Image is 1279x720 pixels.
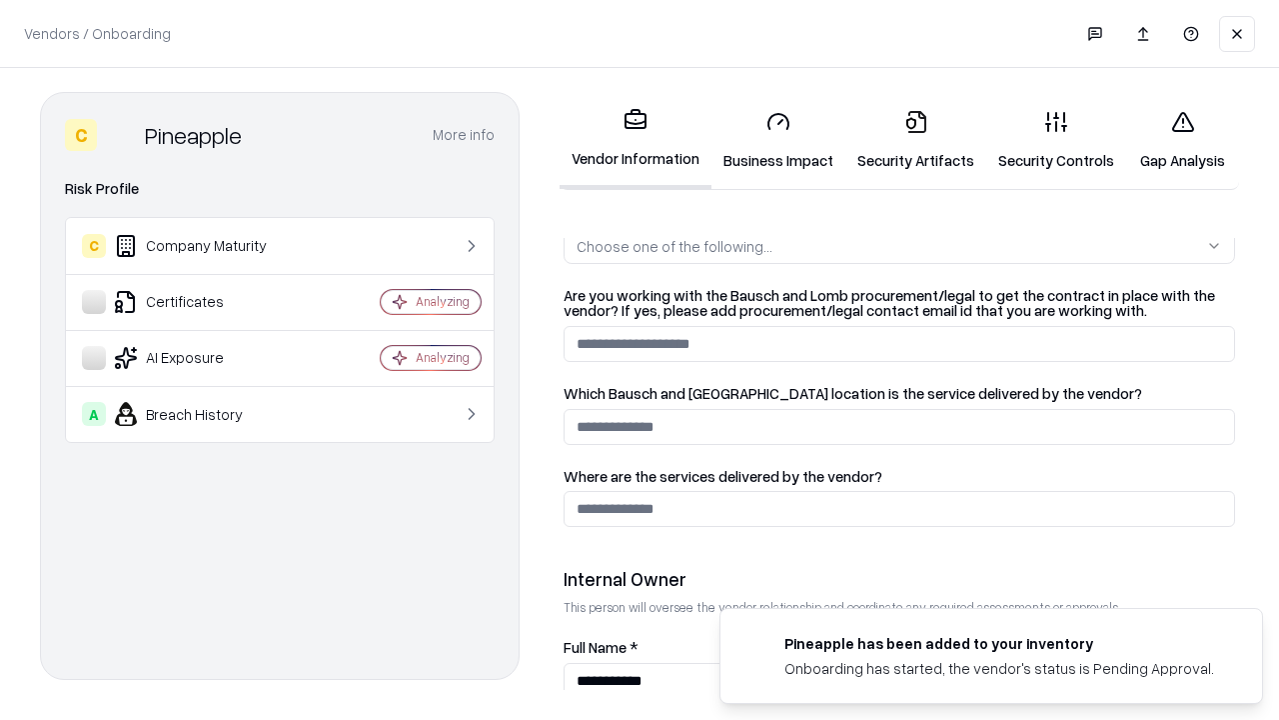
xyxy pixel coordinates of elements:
[845,94,986,187] a: Security Artifacts
[1126,94,1239,187] a: Gap Analysis
[105,119,137,151] img: Pineapple
[784,633,1214,654] div: Pineapple has been added to your inventory
[564,567,1235,591] div: Internal Owner
[564,228,1235,264] button: Choose one of the following...
[65,119,97,151] div: C
[65,177,495,201] div: Risk Profile
[564,599,1235,616] p: This person will oversee the vendor relationship and coordinate any required assessments or appro...
[564,386,1235,401] label: Which Bausch and [GEOGRAPHIC_DATA] location is the service delivered by the vendor?
[82,290,321,314] div: Certificates
[711,94,845,187] a: Business Impact
[82,346,321,370] div: AI Exposure
[433,117,495,153] button: More info
[564,288,1235,318] label: Are you working with the Bausch and Lomb procurement/legal to get the contract in place with the ...
[564,640,1235,655] label: Full Name *
[82,234,106,258] div: C
[24,23,171,44] p: Vendors / Onboarding
[82,402,321,426] div: Breach History
[416,293,470,310] div: Analyzing
[416,349,470,366] div: Analyzing
[577,236,772,257] div: Choose one of the following...
[744,633,768,657] img: pineappleenergy.com
[145,119,242,151] div: Pineapple
[82,402,106,426] div: A
[564,469,1235,484] label: Where are the services delivered by the vendor?
[560,92,711,189] a: Vendor Information
[986,94,1126,187] a: Security Controls
[82,234,321,258] div: Company Maturity
[784,658,1214,679] div: Onboarding has started, the vendor's status is Pending Approval.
